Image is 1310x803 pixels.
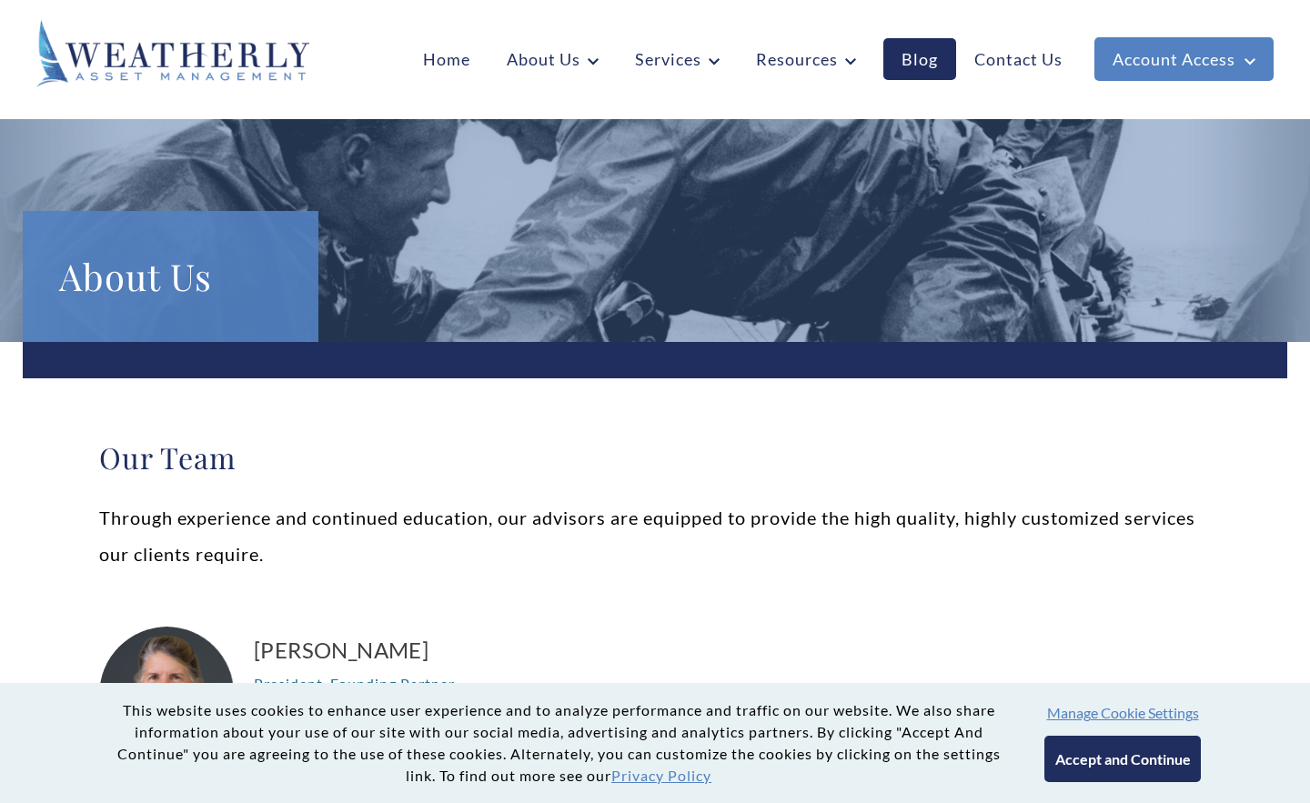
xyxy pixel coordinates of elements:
button: Accept and Continue [1044,736,1200,782]
button: Manage Cookie Settings [1047,704,1199,721]
p: This website uses cookies to enhance user experience and to analyze performance and traffic on ou... [109,699,1008,787]
h1: About Us [59,247,282,306]
a: Services [617,38,738,80]
a: Resources [738,38,874,80]
a: Blog [883,38,956,80]
a: [PERSON_NAME] [254,636,1211,665]
p: President, Founding Partner [254,669,1211,698]
a: Home [405,38,489,80]
a: About Us [489,38,617,80]
h2: Our Team [99,439,1211,476]
img: Weatherly [36,20,309,87]
p: Through experience and continued education, our advisors are equipped to provide the high quality... [99,499,1211,572]
a: Privacy Policy [611,767,711,784]
a: Account Access [1094,37,1274,81]
a: Contact Us [956,38,1081,80]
